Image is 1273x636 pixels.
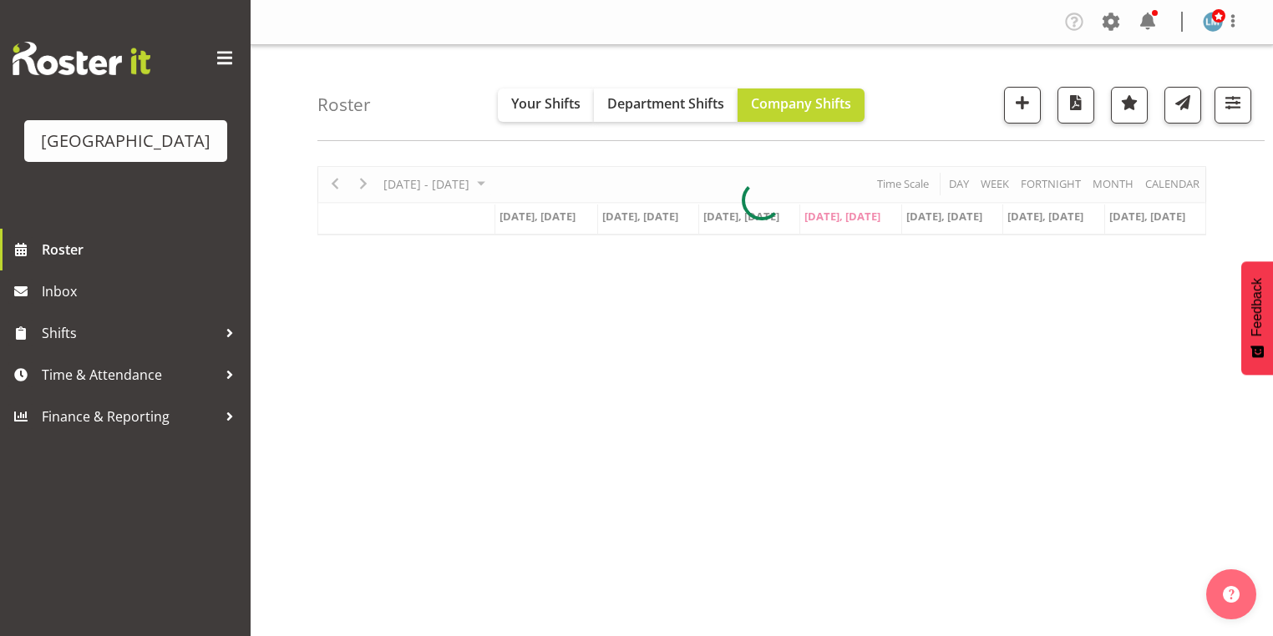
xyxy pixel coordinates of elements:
img: lesley-mckenzie127.jpg [1203,12,1223,32]
button: Add a new shift [1004,87,1041,124]
button: Your Shifts [498,88,594,122]
button: Send a list of all shifts for the selected filtered period to all rostered employees. [1164,87,1201,124]
span: Time & Attendance [42,362,217,387]
img: Rosterit website logo [13,42,150,75]
span: Finance & Reporting [42,404,217,429]
span: Department Shifts [607,94,724,113]
button: Filter Shifts [1215,87,1251,124]
span: Shifts [42,321,217,346]
button: Department Shifts [594,88,738,122]
button: Feedback - Show survey [1241,261,1273,375]
button: Company Shifts [738,88,865,122]
span: Feedback [1250,278,1265,336]
span: Inbox [42,279,242,304]
span: Roster [42,237,242,262]
button: Highlight an important date within the roster. [1111,87,1148,124]
button: Download a PDF of the roster according to the set date range. [1057,87,1094,124]
img: help-xxl-2.png [1223,586,1240,603]
div: [GEOGRAPHIC_DATA] [41,129,210,154]
span: Your Shifts [511,94,581,113]
h4: Roster [317,95,371,114]
span: Company Shifts [751,94,851,113]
